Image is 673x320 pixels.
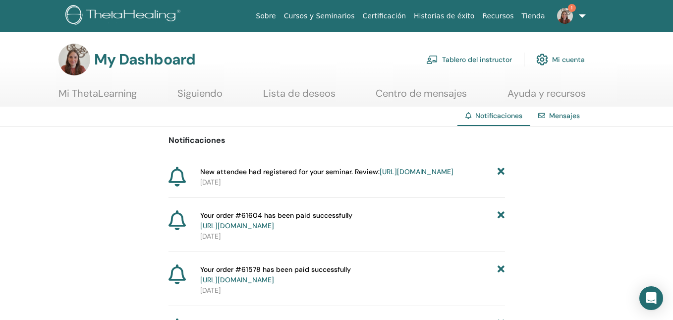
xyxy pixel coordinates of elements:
div: Open Intercom Messenger [639,286,663,310]
p: [DATE] [200,285,505,296]
a: Tienda [518,7,549,25]
p: [DATE] [200,177,505,188]
img: chalkboard-teacher.svg [426,55,438,64]
span: Your order #61578 has been paid successfully [200,264,351,285]
a: Siguiendo [177,87,223,107]
a: Cursos y Seminarios [280,7,359,25]
a: Mi ThetaLearning [58,87,137,107]
h3: My Dashboard [94,51,195,68]
span: Notificaciones [475,111,522,120]
p: Notificaciones [168,134,505,146]
img: default.jpg [58,44,90,75]
a: Mi cuenta [536,49,585,70]
a: [URL][DOMAIN_NAME] [380,167,453,176]
a: [URL][DOMAIN_NAME] [200,275,274,284]
span: Your order #61604 has been paid successfully [200,210,352,231]
a: Centro de mensajes [376,87,467,107]
img: cog.svg [536,51,548,68]
a: Certificación [358,7,410,25]
img: logo.png [65,5,184,27]
img: default.jpg [557,8,573,24]
a: [URL][DOMAIN_NAME] [200,221,274,230]
a: Tablero del instructor [426,49,512,70]
a: Lista de deseos [263,87,336,107]
a: Mensajes [549,111,580,120]
a: Sobre [252,7,280,25]
p: [DATE] [200,231,505,242]
a: Recursos [478,7,517,25]
a: Ayuda y recursos [507,87,586,107]
span: 1 [568,4,576,12]
a: Historias de éxito [410,7,478,25]
span: New attendee had registered for your seminar. Review: [200,167,453,177]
